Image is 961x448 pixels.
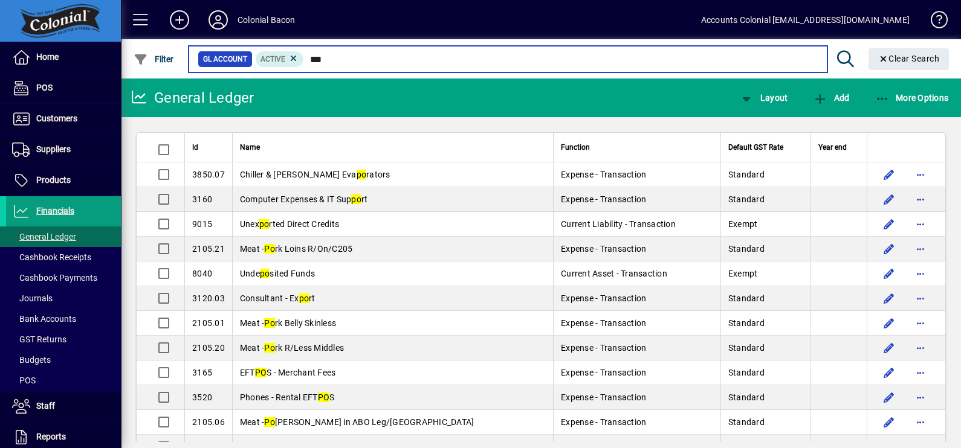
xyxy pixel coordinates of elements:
a: Cashbook Payments [6,267,121,288]
div: Name [240,141,546,154]
button: Filter [131,48,177,70]
button: More options [911,338,930,357]
span: Standard [728,293,765,303]
span: Expense - Transaction [561,293,646,303]
a: Customers [6,104,121,134]
span: Meat - rk Belly Skinless [240,318,336,328]
span: 2105.01 [192,318,225,328]
div: Id [192,141,225,154]
span: Exempt [728,219,758,229]
span: Products [36,175,71,185]
button: Edit [879,289,899,308]
em: po [260,269,270,278]
span: Consultant - Ex rt [240,293,315,303]
span: Expense - Transaction [561,392,646,402]
span: Layout [739,93,788,103]
span: Financials [36,206,74,216]
span: Home [36,52,59,62]
span: Bank Accounts [12,314,76,324]
em: Po [264,417,275,427]
span: Clear Search [878,54,940,63]
span: 3850.07 [192,170,225,179]
span: Exempt [728,269,758,278]
button: More options [911,165,930,184]
button: Layout [736,87,791,109]
span: Computer Expenses & IT Sup rt [240,194,368,204]
button: Edit [879,313,899,333]
span: Meat - rk Loins R/On/C205 [240,244,353,254]
button: Add [810,87,852,109]
button: More Options [872,87,952,109]
span: Unde sited Funds [240,269,315,278]
span: Add [813,93,849,103]
span: Expense - Transaction [561,194,646,204]
button: Edit [879,388,899,407]
span: Expense - Transaction [561,318,646,328]
span: Name [240,141,260,154]
mat-chip: Activation Status: Active [256,51,304,67]
em: Po [264,318,275,328]
button: Profile [199,9,238,31]
button: Edit [879,190,899,209]
span: Current Asset - Transaction [561,269,667,278]
span: Expense - Transaction [561,343,646,353]
em: PO [255,368,267,377]
em: po [299,293,309,303]
span: Cashbook Payments [12,273,97,283]
span: General Ledger [12,232,76,242]
span: Active [260,55,285,63]
span: 3160 [192,194,212,204]
span: Staff [36,401,55,411]
span: Expense - Transaction [561,417,646,427]
a: Staff [6,391,121,421]
span: Current Liability - Transaction [561,219,676,229]
span: Filter [134,54,174,64]
span: GST Returns [12,334,66,344]
button: More options [911,239,930,258]
button: More options [911,214,930,234]
span: POS [12,376,36,385]
span: Chiller & [PERSON_NAME] Eva rators [240,170,390,179]
a: Knowledge Base [922,2,946,42]
button: Edit [879,412,899,432]
span: Customers [36,114,77,123]
span: Reports [36,432,66,441]
button: More options [911,313,930,333]
span: 3165 [192,368,212,377]
span: Meat - [PERSON_NAME] in ABO Leg/[GEOGRAPHIC_DATA] [240,417,474,427]
em: PO [318,392,330,402]
span: Budgets [12,355,51,365]
a: POS [6,73,121,103]
button: Edit [879,239,899,258]
span: Phones - Rental EFT S [240,392,335,402]
a: Products [6,165,121,196]
span: Standard [728,194,765,204]
button: Edit [879,363,899,382]
span: 3120.03 [192,293,225,303]
span: 2105.20 [192,343,225,353]
span: POS [36,83,53,92]
button: More options [911,190,930,209]
span: Year end [818,141,847,154]
app-page-header-button: View chart layout [726,87,800,109]
em: po [351,194,361,204]
a: Cashbook Receipts [6,247,121,267]
a: Bank Accounts [6,309,121,329]
span: More Options [875,93,949,103]
span: Meat - rk R/Less Middles [240,343,344,353]
button: Edit [879,214,899,234]
a: Home [6,42,121,72]
span: Id [192,141,198,154]
span: Unex rted Direct Credits [240,219,339,229]
div: Accounts Colonial [EMAIL_ADDRESS][DOMAIN_NAME] [701,10,910,30]
span: Standard [728,170,765,179]
button: More options [911,412,930,432]
em: po [259,219,270,229]
button: More options [911,289,930,308]
span: Standard [728,318,765,328]
span: Journals [12,293,53,303]
button: Edit [879,338,899,357]
span: 3520 [192,392,212,402]
button: Edit [879,165,899,184]
span: Standard [728,343,765,353]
